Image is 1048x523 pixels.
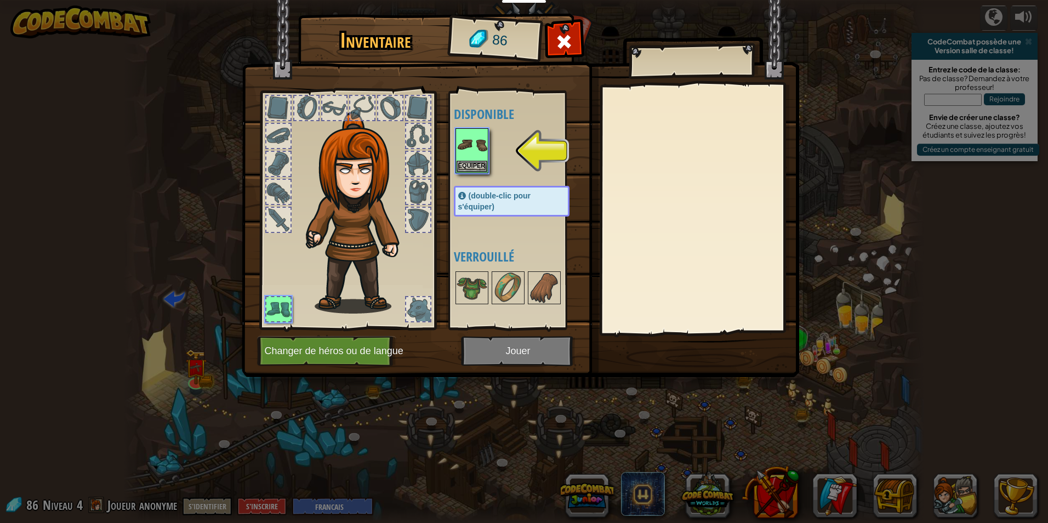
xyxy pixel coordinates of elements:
[257,336,396,366] button: Changer de héros ou de langue
[458,191,531,211] span: (double-clic pour s'équiper)
[491,30,508,51] span: 86
[454,249,591,264] h4: Verrouillé
[457,129,487,160] img: portrait.png
[306,29,446,52] h1: Inventaire
[493,272,523,303] img: portrait.png
[529,272,560,303] img: portrait.png
[454,107,591,121] h4: Disponible
[457,272,487,303] img: portrait.png
[457,161,487,172] button: Equiper
[301,112,419,314] img: hair_f2.png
